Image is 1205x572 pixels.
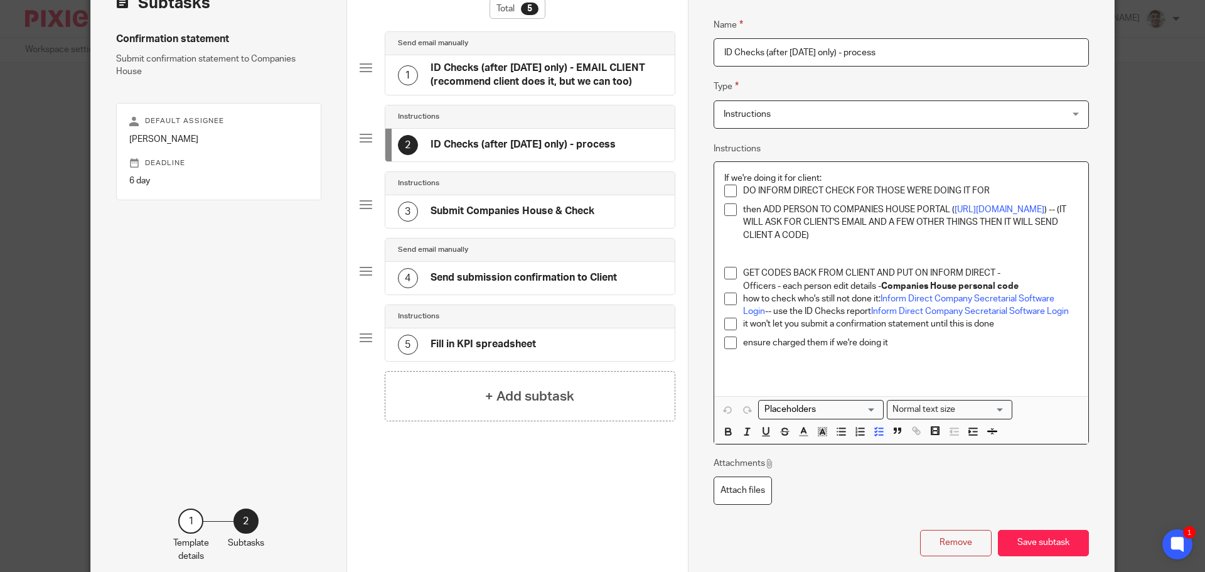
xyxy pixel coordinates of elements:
[398,311,439,321] h4: Instructions
[743,318,1078,330] p: it won't let you submit a confirmation statement until this is done
[887,400,1012,419] div: Text styles
[431,138,616,151] h4: ID Checks (after [DATE] only) - process
[743,337,1078,349] p: ensure charged them if we're doing it
[743,293,1078,318] p: how to check who's still not done it: -- use the ID Checks report
[743,203,1078,242] p: then ADD PERSON TO COMPANIES HOUSE PORTAL ( ) -- (IT WILL ASK FOR CLIENT'S EMAIL AND A FEW OTHER ...
[398,268,418,288] div: 4
[398,65,418,85] div: 1
[129,116,308,126] p: Default assignee
[398,245,468,255] h4: Send email manually
[714,143,761,155] label: Instructions
[398,38,468,48] h4: Send email manually
[431,205,594,218] h4: Submit Companies House & Check
[521,3,538,15] div: 5
[173,537,209,563] p: Template details
[398,135,418,155] div: 2
[887,400,1012,419] div: Search for option
[431,271,617,284] h4: Send submission confirmation to Client
[1183,526,1196,539] div: 1
[129,158,308,168] p: Deadline
[881,282,1019,291] strong: Companies House personal code
[398,202,418,222] div: 3
[116,33,321,46] h4: Confirmation statement
[871,307,1069,316] a: Inform Direct Company Secretarial Software Login
[233,509,259,534] div: 2
[116,53,321,78] p: Submit confirmation statement to Companies House
[955,205,1044,214] a: [URL][DOMAIN_NAME]
[228,537,264,549] p: Subtasks
[890,403,958,416] span: Normal text size
[743,294,1056,316] a: Inform Direct Company Secretarial Software Login
[714,18,743,32] label: Name
[398,335,418,355] div: 5
[714,79,739,94] label: Type
[758,400,884,419] div: Placeholders
[960,403,1005,416] input: Search for option
[398,178,439,188] h4: Instructions
[714,457,774,470] p: Attachments
[431,62,662,89] h4: ID Checks (after [DATE] only) - EMAIL CLIENT (recommend client does it, but we can too)
[485,387,574,406] h4: + Add subtask
[758,400,884,419] div: Search for option
[743,185,1078,197] p: DO INFORM DIRECT CHECK FOR THOSE WE'RE DOING IT FOR
[431,338,536,351] h4: Fill in KPI spreadsheet
[998,530,1089,557] button: Save subtask
[129,175,308,187] p: 6 day
[760,403,876,416] input: Search for option
[743,267,1078,279] p: GET CODES BACK FROM CLIENT AND PUT ON INFORM DIRECT -
[178,509,203,534] div: 1
[743,280,1078,293] p: Officers - each person edit details -
[714,477,772,505] label: Attach files
[398,112,439,122] h4: Instructions
[920,530,992,557] button: Remove
[724,172,1078,185] p: If we're doing it for client:
[724,110,771,119] span: Instructions
[129,133,308,146] p: [PERSON_NAME]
